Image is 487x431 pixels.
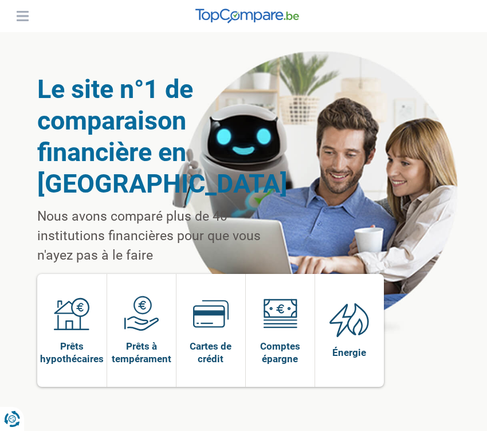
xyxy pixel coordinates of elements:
[107,274,176,387] a: Prêts à tempérament Prêts à tempérament
[246,274,315,387] a: Comptes épargne Comptes épargne
[37,274,107,387] a: Prêts hypothécaires Prêts hypothécaires
[195,9,299,23] img: TopCompare
[252,340,309,365] span: Comptes épargne
[332,346,366,359] span: Énergie
[182,340,239,365] span: Cartes de crédit
[124,296,159,331] img: Prêts à tempérament
[193,296,229,331] img: Cartes de crédit
[315,274,384,387] a: Énergie Énergie
[37,73,264,199] h1: Le site n°1 de comparaison financière en [GEOGRAPHIC_DATA]
[14,7,31,25] button: Menu
[262,296,298,331] img: Comptes épargne
[176,274,245,387] a: Cartes de crédit Cartes de crédit
[54,296,89,331] img: Prêts hypothécaires
[40,340,104,365] span: Prêts hypothécaires
[112,340,171,365] span: Prêts à tempérament
[37,207,264,265] p: Nous avons comparé plus de 40 institutions financières pour que vous n'ayez pas à le faire
[329,302,370,338] img: Énergie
